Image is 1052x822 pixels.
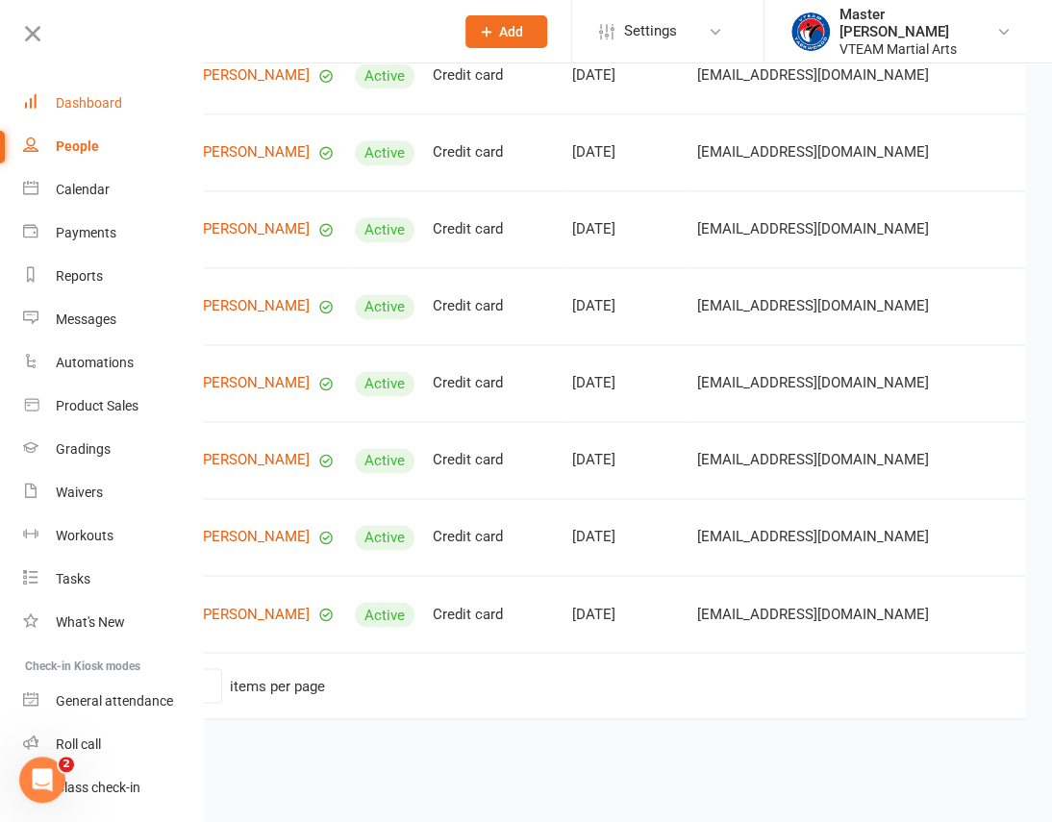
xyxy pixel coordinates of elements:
div: [DATE] [572,221,680,237]
a: [PERSON_NAME] [199,375,310,391]
span: [EMAIL_ADDRESS][DOMAIN_NAME] [697,211,929,247]
a: General attendance kiosk mode [23,680,205,723]
span: [EMAIL_ADDRESS][DOMAIN_NAME] [697,134,929,170]
a: Dashboard [23,82,205,125]
a: Calendar [23,168,205,212]
div: VTEAM Martial Arts [839,40,996,58]
a: Gradings [23,428,205,471]
a: [PERSON_NAME] [199,67,310,84]
div: [DATE] [572,606,680,622]
div: Workouts [56,528,113,543]
a: Roll call [23,723,205,766]
div: Tasks [56,571,90,586]
div: [DATE] [572,529,680,545]
div: Gradings [56,441,111,457]
a: Waivers [23,471,205,514]
a: [PERSON_NAME] [199,606,310,622]
div: Credit card [433,144,555,161]
div: Credit card [433,606,555,622]
a: [PERSON_NAME] [199,529,310,545]
span: [EMAIL_ADDRESS][DOMAIN_NAME] [697,364,929,401]
div: Active [355,294,414,319]
div: General attendance [56,693,173,709]
span: 2 [59,757,74,772]
div: Active [355,525,414,550]
div: Show [102,668,325,703]
span: [EMAIL_ADDRESS][DOMAIN_NAME] [697,57,929,93]
span: [EMAIL_ADDRESS][DOMAIN_NAME] [697,595,929,632]
a: Class kiosk mode [23,766,205,810]
div: Credit card [433,298,555,314]
div: Credit card [433,67,555,84]
div: Product Sales [56,398,138,413]
div: Waivers [56,485,103,500]
div: Calendar [56,182,110,197]
div: Master [PERSON_NAME] [839,6,996,40]
iframe: Intercom live chat [19,757,65,803]
span: Add [499,24,523,39]
div: Class check-in [56,780,140,795]
div: Active [355,371,414,396]
div: Messages [56,311,116,327]
a: Automations [23,341,205,385]
div: What's New [56,614,125,630]
div: [DATE] [572,144,680,161]
div: Active [355,140,414,165]
span: [EMAIL_ADDRESS][DOMAIN_NAME] [697,441,929,478]
a: Messages [23,298,205,341]
span: [EMAIL_ADDRESS][DOMAIN_NAME] [697,287,929,324]
div: [DATE] [572,452,680,468]
div: Reports [56,268,103,284]
div: [DATE] [572,375,680,391]
a: Tasks [23,558,205,601]
div: Active [355,217,414,242]
a: Product Sales [23,385,205,428]
a: People [23,125,205,168]
span: Settings [624,10,677,53]
div: Dashboard [56,95,122,111]
div: Active [355,448,414,473]
a: Workouts [23,514,205,558]
button: Add [465,15,547,48]
div: Active [355,63,414,88]
a: Reports [23,255,205,298]
a: [PERSON_NAME] [199,144,310,161]
a: What's New [23,601,205,644]
div: Credit card [433,375,555,391]
div: Active [355,602,414,627]
a: Payments [23,212,205,255]
div: [DATE] [572,298,680,314]
a: [PERSON_NAME] [199,452,310,468]
div: [DATE] [572,67,680,84]
div: items per page [230,678,325,694]
div: Automations [56,355,134,370]
a: [PERSON_NAME] [199,298,310,314]
div: Roll call [56,736,101,752]
div: People [56,138,99,154]
a: [PERSON_NAME] [199,221,310,237]
div: Credit card [433,221,555,237]
div: Credit card [433,529,555,545]
div: Payments [56,225,116,240]
input: Search... [113,18,440,45]
div: Credit card [433,452,555,468]
span: [EMAIL_ADDRESS][DOMAIN_NAME] [697,518,929,555]
img: thumb_image1628552580.png [791,12,830,51]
